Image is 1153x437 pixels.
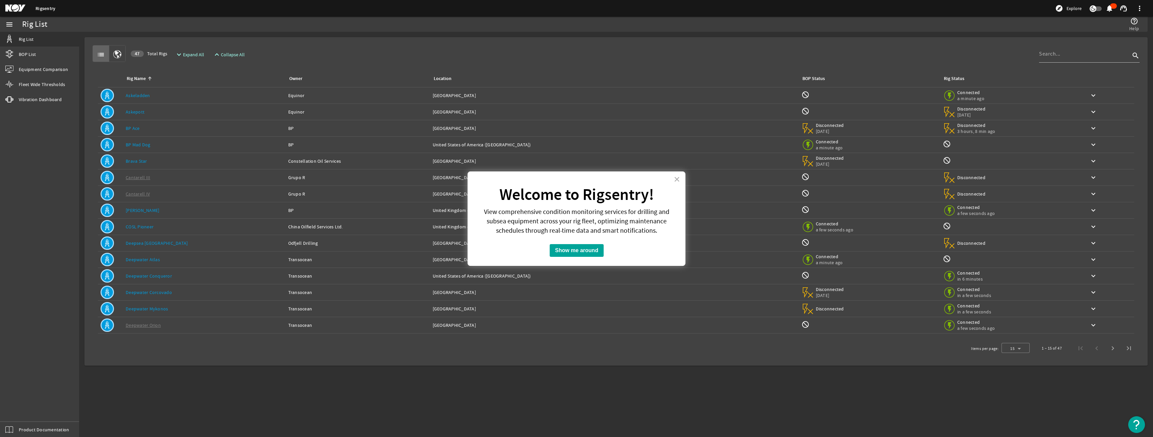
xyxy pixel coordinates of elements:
[1089,239,1097,247] mat-icon: keyboard_arrow_down
[288,191,427,197] div: Grupo R
[19,51,36,58] span: BOP List
[1089,321,1097,329] mat-icon: keyboard_arrow_down
[175,51,180,59] mat-icon: expand_more
[801,206,809,214] mat-icon: BOP Monitoring not available for this rig
[957,174,986,180] span: Disconnected
[1089,124,1097,132] mat-icon: keyboard_arrow_down
[433,223,796,230] div: United Kingdom of [GEOGRAPHIC_DATA] and [GEOGRAPHIC_DATA] (the)
[126,158,147,164] a: Brava Star
[476,207,677,235] p: View comprehensive condition monitoring services for drilling and subsea equipment across your ri...
[288,108,427,115] div: Equinor
[1042,345,1062,352] div: 1 – 15 of 47
[126,109,144,115] a: Askepott
[36,5,55,12] a: Rigsentry
[943,255,951,263] mat-icon: Rig Monitoring not available for this rig
[816,306,844,312] span: Disconnected
[433,158,796,164] div: [GEOGRAPHIC_DATA]
[1132,52,1140,60] i: search
[801,173,809,181] mat-icon: BOP Monitoring not available for this rig
[433,240,796,246] div: [GEOGRAPHIC_DATA]
[126,306,168,312] a: Deepwater Mykonos
[943,222,951,230] mat-icon: Rig Monitoring not available for this rig
[957,191,986,197] span: Disconnected
[957,106,986,112] span: Disconnected
[126,191,150,197] a: Cantarell IV
[1089,141,1097,149] mat-icon: keyboard_arrow_down
[816,286,844,292] span: Disconnected
[1128,416,1145,433] button: Open Resource Center
[816,161,844,167] span: [DATE]
[957,95,986,101] span: a minute ago
[816,292,844,298] span: [DATE]
[1105,4,1113,12] mat-icon: notifications
[1089,256,1097,264] mat-icon: keyboard_arrow_down
[801,238,809,246] mat-icon: BOP Monitoring not available for this rig
[131,50,167,57] span: Total Rigs
[126,224,154,230] a: COSL Pioneer
[957,112,986,118] span: [DATE]
[19,66,68,73] span: Equipment Comparison
[1039,50,1130,58] input: Search...
[433,305,796,312] div: [GEOGRAPHIC_DATA]
[801,107,809,115] mat-icon: BOP Monitoring not available for this rig
[433,125,796,132] div: [GEOGRAPHIC_DATA]
[1119,4,1128,12] mat-icon: support_agent
[1089,206,1097,214] mat-icon: keyboard_arrow_down
[288,305,427,312] div: Transocean
[957,210,995,216] span: a few seconds ago
[19,36,34,43] span: Rig List
[433,174,796,181] div: [GEOGRAPHIC_DATA]
[19,81,65,88] span: Fleet Wide Thresholds
[816,139,844,145] span: Connected
[433,141,796,148] div: United States of America ([GEOGRAPHIC_DATA])
[1089,190,1097,198] mat-icon: keyboard_arrow_down
[131,51,144,57] div: 47
[1089,288,1097,296] mat-icon: keyboard_arrow_down
[816,260,844,266] span: a minute ago
[957,276,986,282] span: in 6 minutes
[288,240,427,246] div: Odfjell Drilling
[127,75,146,82] div: Rig Name
[674,174,680,185] button: Close
[1089,305,1097,313] mat-icon: keyboard_arrow_down
[957,89,986,95] span: Connected
[1089,223,1097,231] mat-icon: keyboard_arrow_down
[957,319,995,325] span: Connected
[126,125,140,131] a: BP Ace
[221,51,245,58] span: Collapse All
[957,309,991,315] span: in a few seconds
[1089,108,1097,116] mat-icon: keyboard_arrow_down
[126,273,172,279] a: Deepwater Conqueror
[971,345,999,352] div: Items per page:
[957,270,986,276] span: Connected
[433,289,796,296] div: [GEOGRAPHIC_DATA]
[802,75,825,82] div: BOP Status
[19,426,69,433] span: Product Documentation
[1105,340,1121,356] button: Next page
[288,289,427,296] div: Transocean
[816,227,853,233] span: a few seconds ago
[1121,340,1137,356] button: Last page
[19,96,62,103] span: Vibration Dashboard
[434,75,451,82] div: Location
[957,325,995,331] span: a few seconds ago
[1130,17,1138,25] mat-icon: help_outline
[957,303,991,309] span: Connected
[288,223,427,230] div: China Oilfield Services Ltd.
[433,191,796,197] div: [GEOGRAPHIC_DATA]
[288,158,427,164] div: Constellation Oil Services
[1089,157,1097,165] mat-icon: keyboard_arrow_down
[288,207,427,214] div: BP
[816,128,844,134] span: [DATE]
[288,256,427,263] div: Transocean
[288,322,427,329] div: Transocean
[5,20,13,28] mat-icon: menu
[944,75,964,82] div: Rig Status
[957,292,991,298] span: in a few seconds
[213,51,218,59] mat-icon: expand_less
[433,256,796,263] div: [GEOGRAPHIC_DATA]
[816,221,853,227] span: Connected
[1067,5,1082,12] span: Explore
[183,51,204,58] span: Expand All
[288,92,427,99] div: Equinor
